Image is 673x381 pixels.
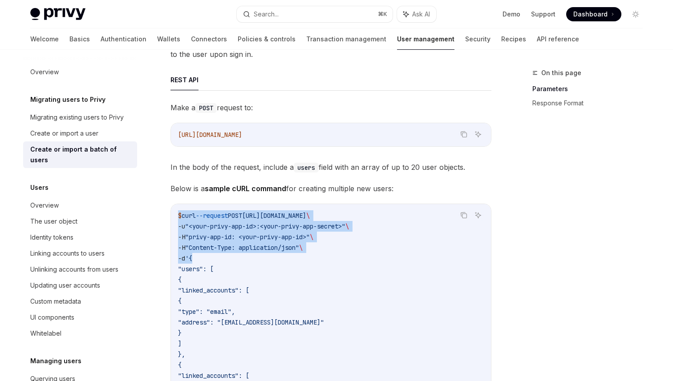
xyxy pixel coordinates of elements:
[238,28,296,50] a: Policies & controls
[23,197,137,213] a: Overview
[30,8,85,20] img: light logo
[30,200,59,211] div: Overview
[23,109,137,125] a: Migrating existing users to Privy
[185,222,345,230] span: "<your-privy-app-id>:<your-privy-app-secret>"
[185,244,299,252] span: "Content-Type: application/json"
[30,280,100,291] div: Updating user accounts
[30,94,105,105] h5: Migrating users to Privy
[30,248,105,259] div: Linking accounts to users
[178,286,249,294] span: "linked_accounts": [
[23,309,137,325] a: UI components
[294,163,319,172] code: users
[23,245,137,261] a: Linking accounts to users
[378,11,387,18] span: ⌘ K
[23,293,137,309] a: Custom metadata
[465,28,491,50] a: Security
[531,10,555,19] a: Support
[23,213,137,229] a: The user object
[196,212,228,220] span: --request
[178,350,185,358] span: },
[397,28,454,50] a: User management
[412,10,430,19] span: Ask AI
[30,328,61,339] div: Whitelabel
[101,28,146,50] a: Authentication
[566,7,621,21] a: Dashboard
[23,261,137,277] a: Unlinking accounts from users
[458,209,470,221] button: Copy the contents from the code block
[178,212,182,220] span: $
[23,277,137,293] a: Updating user accounts
[30,128,98,139] div: Create or import a user
[30,144,132,165] div: Create or import a batch of users
[178,254,185,262] span: -d
[541,68,581,78] span: On this page
[228,212,242,220] span: POST
[472,128,484,140] button: Ask AI
[306,28,386,50] a: Transaction management
[237,6,393,22] button: Search...⌘K
[30,296,81,307] div: Custom metadata
[501,28,526,50] a: Recipes
[178,244,185,252] span: -H
[397,6,436,22] button: Ask AI
[178,297,182,305] span: {
[30,67,59,77] div: Overview
[532,96,650,110] a: Response Format
[170,101,491,114] span: Make a request to:
[191,28,227,50] a: Connectors
[185,233,310,241] span: "privy-app-id: <your-privy-app-id>"
[306,212,310,220] span: \
[178,340,182,348] span: ]
[23,141,137,168] a: Create or import a batch of users
[185,254,192,262] span: '{
[205,184,286,193] strong: sample cURL command
[30,182,49,193] h5: Users
[23,125,137,141] a: Create or import a user
[242,212,306,220] span: [URL][DOMAIN_NAME]
[178,372,249,380] span: "linked_accounts": [
[178,265,214,273] span: "users": [
[472,209,484,221] button: Ask AI
[628,7,643,21] button: Toggle dark mode
[157,28,180,50] a: Wallets
[178,131,242,139] span: [URL][DOMAIN_NAME]
[178,318,324,326] span: "address": "[EMAIL_ADDRESS][DOMAIN_NAME]"
[182,212,196,220] span: curl
[170,69,199,90] button: REST API
[532,82,650,96] a: Parameters
[178,361,182,369] span: {
[30,216,77,227] div: The user object
[30,312,74,323] div: UI components
[178,308,235,316] span: "type": "email",
[170,182,491,195] span: Below is a for creating multiple new users:
[178,276,182,284] span: {
[30,112,124,123] div: Migrating existing users to Privy
[299,244,303,252] span: \
[23,64,137,80] a: Overview
[23,325,137,341] a: Whitelabel
[30,264,118,275] div: Unlinking accounts from users
[23,229,137,245] a: Identity tokens
[30,356,81,366] h5: Managing users
[69,28,90,50] a: Basics
[254,9,279,20] div: Search...
[178,222,185,230] span: -u
[573,10,608,19] span: Dashboard
[458,128,470,140] button: Copy the contents from the code block
[195,103,217,113] code: POST
[170,161,491,173] span: In the body of the request, include a field with an array of up to 20 user objects.
[30,28,59,50] a: Welcome
[178,329,182,337] span: }
[345,222,349,230] span: \
[178,233,185,241] span: -H
[503,10,520,19] a: Demo
[310,233,313,241] span: \
[30,232,73,243] div: Identity tokens
[537,28,579,50] a: API reference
